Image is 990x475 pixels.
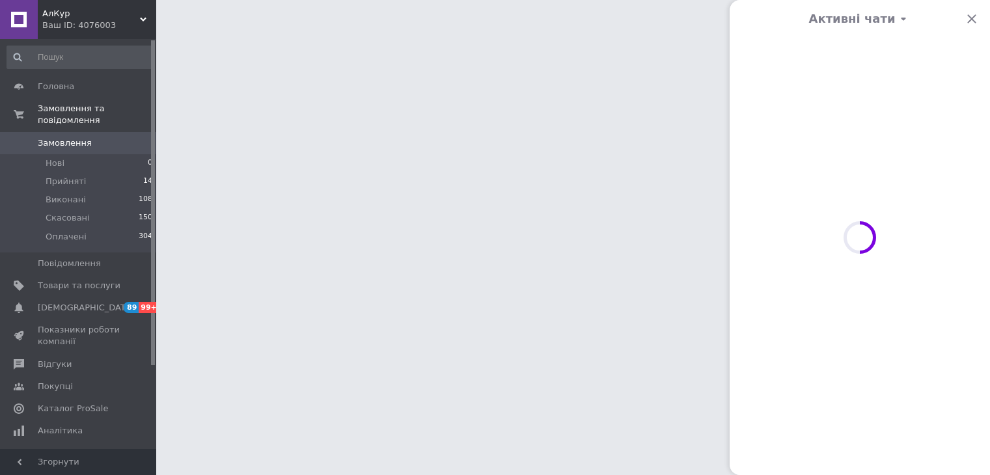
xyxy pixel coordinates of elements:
span: Замовлення та повідомлення [38,103,156,126]
span: [DEMOGRAPHIC_DATA] [38,302,134,314]
span: Показники роботи компанії [38,324,120,347]
span: Відгуки [38,359,72,370]
span: Прийняті [46,176,86,187]
input: Пошук [7,46,154,69]
span: Повідомлення [38,258,101,269]
span: 14 [143,176,152,187]
span: Товари та послуги [38,280,120,292]
span: 108 [139,194,152,206]
span: Покупці [38,381,73,392]
span: 304 [139,231,152,243]
span: Каталог ProSale [38,403,108,414]
span: Оплачені [46,231,87,243]
span: Управління сайтом [38,447,120,470]
span: Головна [38,81,74,92]
span: Скасовані [46,212,90,224]
span: Виконані [46,194,86,206]
span: 150 [139,212,152,224]
div: Ваш ID: 4076003 [42,20,156,31]
span: 99+ [139,302,160,313]
span: Аналітика [38,425,83,437]
span: 89 [124,302,139,313]
span: Нові [46,157,64,169]
span: Замовлення [38,137,92,149]
span: 0 [148,157,152,169]
span: АлКур [42,8,140,20]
